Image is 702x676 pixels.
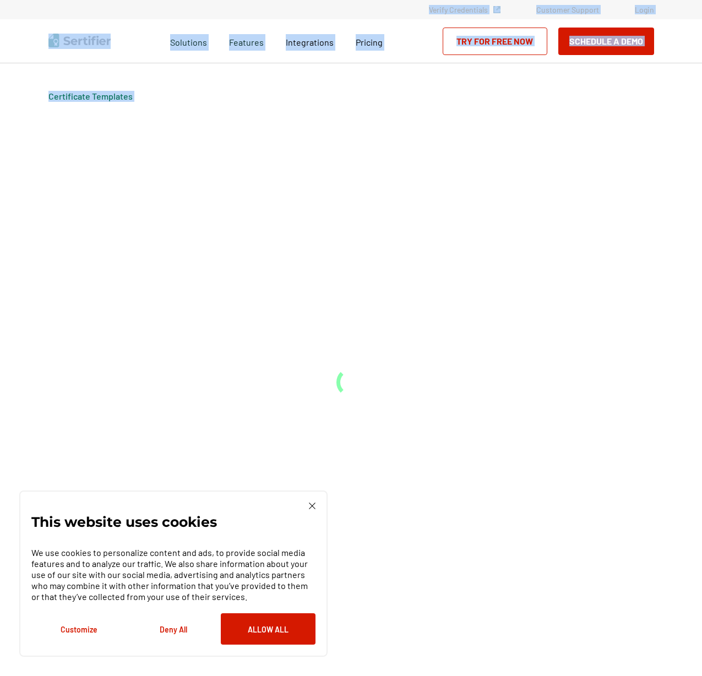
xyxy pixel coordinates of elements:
[126,613,221,645] button: Deny All
[558,28,654,55] button: Schedule a Demo
[286,37,334,47] span: Integrations
[309,503,315,509] img: Cookie Popup Close
[229,34,264,48] span: Features
[493,6,500,13] img: Verified
[31,516,217,527] p: This website uses cookies
[31,547,315,602] p: We use cookies to personalize content and ads, to provide social media features and to analyze ou...
[429,5,500,14] a: Verify Credentials
[221,613,315,645] button: Allow All
[48,34,111,47] img: Sertifier | Digital Credentialing Platform
[356,37,383,47] span: Pricing
[48,91,133,102] div: Breadcrumb
[635,5,654,14] a: Login
[31,613,126,645] button: Customize
[356,34,383,48] a: Pricing
[647,623,702,676] iframe: Chat Widget
[286,34,334,48] a: Integrations
[536,5,599,14] a: Customer Support
[443,28,547,55] a: Try for Free Now
[48,91,133,102] span: Certificate Templates
[48,91,133,101] a: Certificate Templates
[170,34,207,48] span: Solutions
